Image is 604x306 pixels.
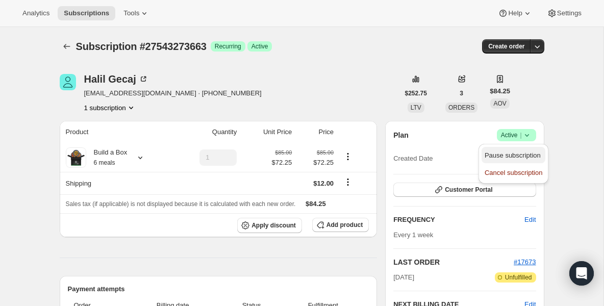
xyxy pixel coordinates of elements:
[298,158,334,168] span: $72.25
[275,149,292,156] small: $85.00
[64,9,109,17] span: Subscriptions
[393,215,524,225] h2: FREQUENCY
[117,6,156,20] button: Tools
[501,130,532,140] span: Active
[295,121,337,143] th: Price
[518,212,542,228] button: Edit
[482,39,531,54] button: Create order
[492,6,538,20] button: Help
[448,104,474,111] span: ORDERS
[76,41,207,52] span: Subscription #27543273663
[393,154,433,164] span: Created Date
[84,103,136,113] button: Product actions
[505,273,532,282] span: Unfulfilled
[60,172,171,194] th: Shipping
[399,86,433,100] button: $252.75
[454,86,469,100] button: 3
[326,221,363,229] span: Add product
[524,215,536,225] span: Edit
[306,200,326,208] span: $84.25
[251,221,296,229] span: Apply discount
[240,121,295,143] th: Unit Price
[84,88,262,98] span: [EMAIL_ADDRESS][DOMAIN_NAME] · [PHONE_NUMBER]
[312,218,369,232] button: Add product
[272,158,292,168] span: $72.25
[60,39,74,54] button: Subscriptions
[393,272,414,283] span: [DATE]
[16,6,56,20] button: Analytics
[68,284,369,294] h2: Payment attempts
[237,218,302,233] button: Apply discount
[86,147,128,168] div: Build a Box
[393,183,536,197] button: Customer Portal
[482,147,545,163] button: Pause subscription
[445,186,492,194] span: Customer Portal
[251,42,268,50] span: Active
[84,74,148,84] div: Halil Gecaj
[340,176,356,188] button: Shipping actions
[411,104,421,111] span: LTV
[569,261,594,286] div: Open Intercom Messenger
[393,257,514,267] h2: LAST ORDER
[215,42,241,50] span: Recurring
[313,180,334,187] span: $12.00
[60,121,171,143] th: Product
[123,9,139,17] span: Tools
[514,258,536,266] a: #17673
[508,9,522,17] span: Help
[22,9,49,17] span: Analytics
[514,257,536,267] button: #17673
[66,200,296,208] span: Sales tax (if applicable) is not displayed because it is calculated with each new order.
[490,86,510,96] span: $84.25
[94,159,115,166] small: 6 meals
[520,131,521,139] span: |
[557,9,582,17] span: Settings
[485,151,541,159] span: Pause subscription
[171,121,240,143] th: Quantity
[393,231,433,239] span: Every 1 week
[493,100,506,107] span: AOV
[488,42,524,50] span: Create order
[482,164,545,181] button: Cancel subscription
[58,6,115,20] button: Subscriptions
[541,6,588,20] button: Settings
[485,169,542,176] span: Cancel subscription
[460,89,463,97] span: 3
[317,149,334,156] small: $85.00
[393,130,409,140] h2: Plan
[66,147,86,168] img: product img
[340,151,356,162] button: Product actions
[405,89,427,97] span: $252.75
[60,74,76,90] span: Halil Gecaj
